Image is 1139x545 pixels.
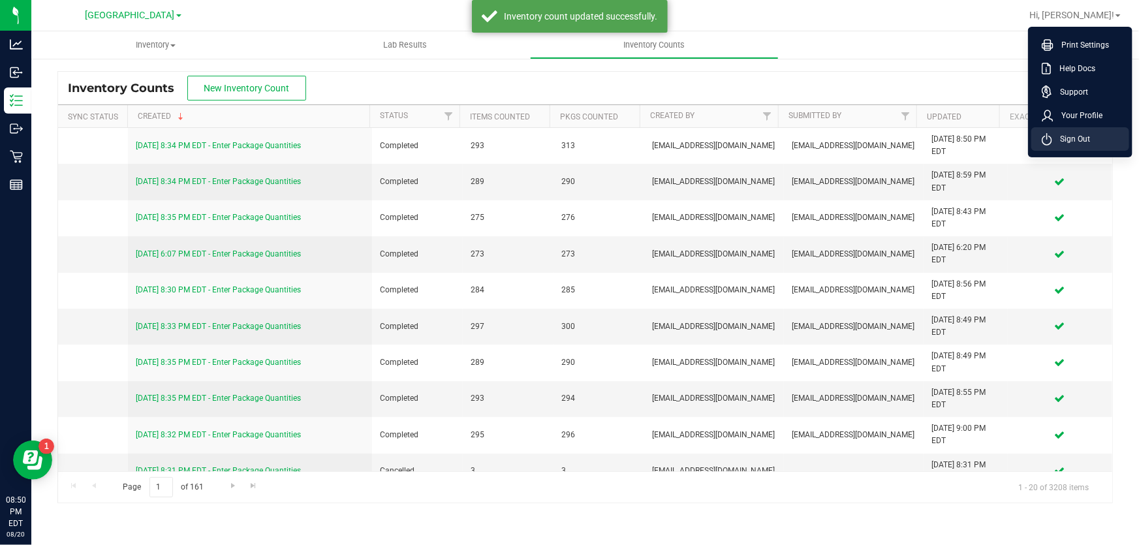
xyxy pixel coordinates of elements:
[792,429,916,441] span: [EMAIL_ADDRESS][DOMAIN_NAME]
[471,356,546,369] span: 289
[931,386,999,411] div: [DATE] 8:55 PM EDT
[68,112,118,121] a: Sync Status
[366,39,445,51] span: Lab Results
[380,211,455,224] span: Completed
[380,429,455,441] span: Completed
[471,465,546,477] span: 3
[561,356,636,369] span: 290
[792,211,916,224] span: [EMAIL_ADDRESS][DOMAIN_NAME]
[471,392,546,405] span: 293
[652,284,776,296] span: [EMAIL_ADDRESS][DOMAIN_NAME]
[471,284,546,296] span: 284
[931,241,999,266] div: [DATE] 6:20 PM EDT
[561,176,636,188] span: 290
[136,141,301,150] a: [DATE] 8:34 PM EDT - Enter Package Quantities
[1053,109,1102,122] span: Your Profile
[136,249,301,258] a: [DATE] 6:07 PM EDT - Enter Package Quantities
[931,169,999,194] div: [DATE] 8:59 PM EDT
[136,285,301,294] a: [DATE] 8:30 PM EDT - Enter Package Quantities
[652,429,776,441] span: [EMAIL_ADDRESS][DOMAIN_NAME]
[1031,127,1129,151] li: Sign Out
[1052,86,1088,99] span: Support
[652,248,776,260] span: [EMAIL_ADDRESS][DOMAIN_NAME]
[650,111,694,120] a: Created By
[530,31,779,59] a: Inventory Counts
[895,105,916,127] a: Filter
[561,392,636,405] span: 294
[999,105,1103,128] th: Exact
[380,320,455,333] span: Completed
[149,477,173,497] input: 1
[931,422,999,447] div: [DATE] 9:00 PM EDT
[561,284,636,296] span: 285
[1053,39,1109,52] span: Print Settings
[10,94,23,107] inline-svg: Inventory
[561,465,636,477] span: 3
[380,465,455,477] span: Cancelled
[31,31,281,59] a: Inventory
[606,39,703,51] span: Inventory Counts
[136,177,301,186] a: [DATE] 8:34 PM EDT - Enter Package Quantities
[6,529,25,539] p: 08/20
[10,122,23,135] inline-svg: Outbound
[1029,10,1114,20] span: Hi, [PERSON_NAME]!
[788,111,841,120] a: Submitted By
[931,314,999,339] div: [DATE] 8:49 PM EDT
[1052,62,1095,75] span: Help Docs
[561,320,636,333] span: 300
[792,140,916,152] span: [EMAIL_ADDRESS][DOMAIN_NAME]
[471,140,546,152] span: 293
[931,206,999,230] div: [DATE] 8:43 PM EDT
[471,429,546,441] span: 295
[68,81,187,95] span: Inventory Counts
[561,248,636,260] span: 273
[652,211,776,224] span: [EMAIL_ADDRESS][DOMAIN_NAME]
[10,150,23,163] inline-svg: Retail
[792,320,916,333] span: [EMAIL_ADDRESS][DOMAIN_NAME]
[792,392,916,405] span: [EMAIL_ADDRESS][DOMAIN_NAME]
[381,111,409,120] a: Status
[1042,86,1124,99] a: Support
[561,211,636,224] span: 276
[136,466,301,475] a: [DATE] 8:31 PM EDT - Enter Package Quantities
[931,459,999,484] div: [DATE] 8:31 PM EDT
[652,176,776,188] span: [EMAIL_ADDRESS][DOMAIN_NAME]
[86,10,175,21] span: [GEOGRAPHIC_DATA]
[10,178,23,191] inline-svg: Reports
[470,112,530,121] a: Items Counted
[792,248,916,260] span: [EMAIL_ADDRESS][DOMAIN_NAME]
[136,430,301,439] a: [DATE] 8:32 PM EDT - Enter Package Quantities
[6,494,25,529] p: 08:50 PM EDT
[380,356,455,369] span: Completed
[380,140,455,152] span: Completed
[652,320,776,333] span: [EMAIL_ADDRESS][DOMAIN_NAME]
[561,429,636,441] span: 296
[380,248,455,260] span: Completed
[471,176,546,188] span: 289
[652,140,776,152] span: [EMAIL_ADDRESS][DOMAIN_NAME]
[471,211,546,224] span: 275
[792,284,916,296] span: [EMAIL_ADDRESS][DOMAIN_NAME]
[136,394,301,403] a: [DATE] 8:35 PM EDT - Enter Package Quantities
[792,356,916,369] span: [EMAIL_ADDRESS][DOMAIN_NAME]
[438,105,460,127] a: Filter
[380,284,455,296] span: Completed
[10,66,23,79] inline-svg: Inbound
[10,38,23,51] inline-svg: Analytics
[652,465,776,477] span: [EMAIL_ADDRESS][DOMAIN_NAME]
[380,392,455,405] span: Completed
[138,112,186,121] a: Created
[204,83,290,93] span: New Inventory Count
[561,140,636,152] span: 313
[281,31,530,59] a: Lab Results
[927,112,961,121] a: Updated
[757,105,778,127] a: Filter
[136,213,301,222] a: [DATE] 8:35 PM EDT - Enter Package Quantities
[471,248,546,260] span: 273
[136,322,301,331] a: [DATE] 8:33 PM EDT - Enter Package Quantities
[652,392,776,405] span: [EMAIL_ADDRESS][DOMAIN_NAME]
[931,350,999,375] div: [DATE] 8:49 PM EDT
[931,278,999,303] div: [DATE] 8:56 PM EDT
[652,356,776,369] span: [EMAIL_ADDRESS][DOMAIN_NAME]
